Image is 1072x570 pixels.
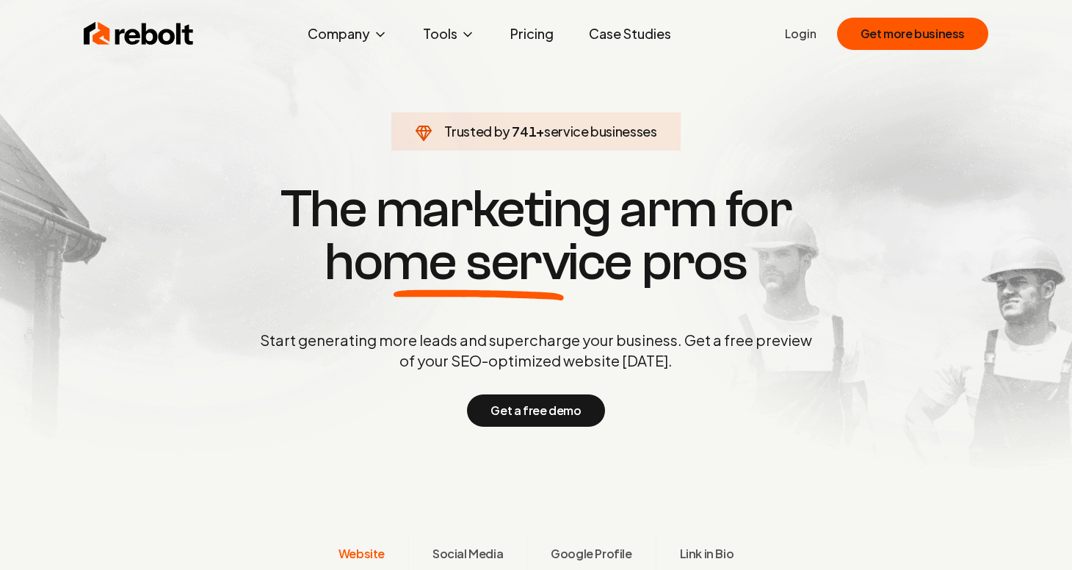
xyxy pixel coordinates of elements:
[577,19,683,48] a: Case Studies
[536,123,544,140] span: +
[257,330,815,371] p: Start generating more leads and supercharge your business. Get a free preview of your SEO-optimiz...
[837,18,988,50] button: Get more business
[411,19,487,48] button: Tools
[499,19,565,48] a: Pricing
[467,394,604,427] button: Get a free demo
[325,236,632,289] span: home service
[680,545,734,563] span: Link in Bio
[296,19,399,48] button: Company
[338,545,385,563] span: Website
[184,183,888,289] h1: The marketing arm for pros
[544,123,657,140] span: service businesses
[432,545,503,563] span: Social Media
[785,25,816,43] a: Login
[551,545,631,563] span: Google Profile
[512,121,536,142] span: 741
[84,19,194,48] img: Rebolt Logo
[444,123,510,140] span: Trusted by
